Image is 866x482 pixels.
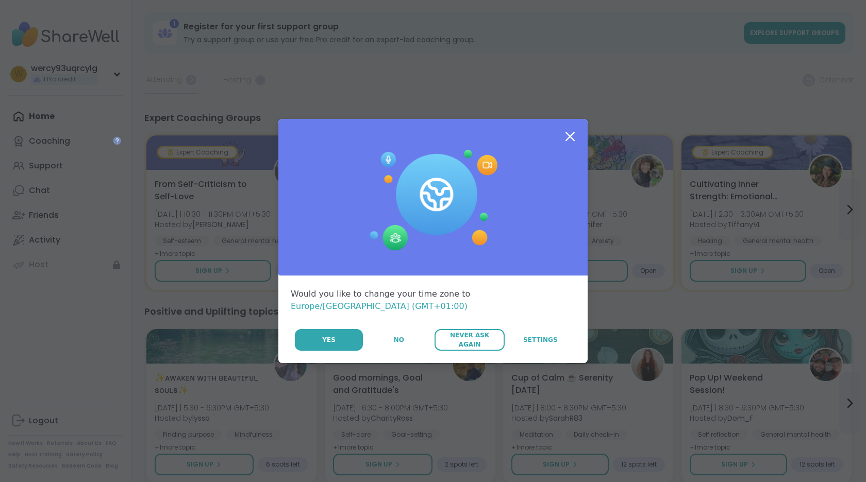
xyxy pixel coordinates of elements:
button: No [364,329,434,351]
div: Would you like to change your time zone to [291,288,575,313]
button: Yes [295,329,363,351]
span: Europe/[GEOGRAPHIC_DATA] (GMT+01:00) [291,301,468,311]
span: Yes [322,335,336,345]
button: Never Ask Again [435,329,504,351]
img: Session Experience [369,150,497,251]
span: No [394,335,404,345]
span: Settings [523,335,558,345]
span: Never Ask Again [440,331,499,349]
a: Settings [506,329,575,351]
iframe: Spotlight [113,136,121,145]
